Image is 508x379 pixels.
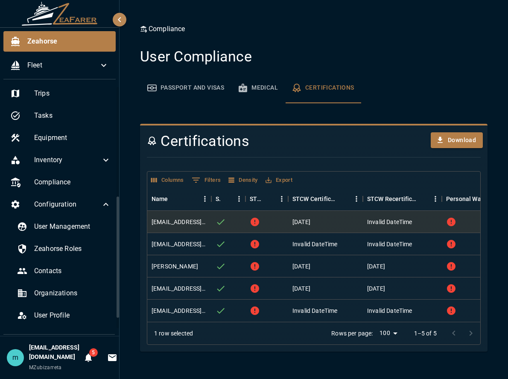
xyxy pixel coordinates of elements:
div: STCW Image [250,187,263,211]
span: MZubizarreta [29,364,62,370]
h4: Certifications [147,132,424,150]
div: Contacts [10,261,118,281]
div: STCW [216,187,221,211]
h4: User Compliance [140,48,488,66]
div: 100 [376,327,400,339]
div: User Management [10,216,118,237]
div: basic tabs example [140,73,488,103]
button: Sort [338,193,350,205]
div: Name [147,187,211,211]
button: Notifications [80,349,97,366]
span: User Management [34,222,111,232]
span: Zeahorse [27,36,109,47]
span: Fleet [27,60,99,70]
button: Menu [429,192,442,205]
div: jtouchton19@protonmail.com [152,240,207,248]
button: Menu [350,192,363,205]
div: STCW [211,187,245,211]
span: 5 [89,348,98,357]
div: Fleet [3,55,116,76]
div: Anrich Nothnagel [152,262,198,271]
button: Sort [417,193,429,205]
div: STCW Image [245,187,288,211]
div: Compliance [3,172,118,192]
span: Equipment [34,133,111,143]
div: sz260@mynsu.nova.edu [152,306,207,315]
div: Trips [3,83,118,104]
img: ZeaFarer Logo [21,2,98,26]
div: Zeahorse [3,31,116,52]
button: Sort [263,193,275,205]
div: 1/1/2023 [292,218,310,226]
span: Configuration [34,199,101,210]
button: Download [431,132,483,148]
div: STCW Recertification Date [363,187,442,211]
div: Invalid DateTime [292,306,337,315]
div: STCW Recertification Date [367,187,417,211]
button: Density [226,174,260,187]
div: Organizations [10,283,118,303]
div: 1 row selected [154,329,193,338]
div: 9/17/2023 [292,262,310,271]
div: Tasks [3,105,118,126]
div: migzubi@yahoo.com [152,218,207,226]
button: Menu [275,192,288,205]
button: Menu [199,192,211,205]
span: Trips [34,88,111,99]
div: Personal Water Craft Image [446,187,502,211]
button: Certifications [285,73,361,103]
div: User Profile [10,305,118,326]
span: Tasks [34,111,111,121]
div: Configuration [3,194,118,215]
div: 1/6/2023 [292,284,310,293]
p: Compliance [140,24,185,34]
div: Invalid DateTime [367,240,412,248]
button: Menu [233,192,245,205]
button: Sort [168,193,180,205]
h6: [EMAIL_ADDRESS][DOMAIN_NAME] [29,343,80,362]
button: Export [263,174,295,187]
button: Select columns [149,174,186,187]
div: 9/17/2028 [367,262,385,271]
span: Compliance [34,177,111,187]
span: Inventory [34,155,101,165]
p: 1–5 of 5 [414,329,437,338]
button: Sort [221,193,233,205]
span: User Profile [34,310,111,321]
div: STCW Certification Date [292,187,338,211]
div: STCW Certification Date [288,187,363,211]
p: Rows per page: [331,329,373,338]
div: Invalid DateTime [367,306,412,315]
div: Name [152,187,168,211]
span: Zeahorse Roles [34,244,111,254]
div: Equipment [3,128,118,148]
div: m [7,349,24,366]
button: Show filters [190,173,223,187]
div: Invalid DateTime [292,240,337,248]
span: Organizations [34,288,111,298]
button: Invitations [104,349,121,366]
div: Invalid DateTime [367,218,412,226]
button: Medical [231,73,285,103]
div: Zeahorse Roles [10,239,118,259]
span: Contacts [34,266,111,276]
div: antonelleminnaar@gmail.com [152,284,207,293]
button: Passport and Visas [140,73,231,103]
div: Inventory [3,150,118,170]
div: 1/7/2028 [367,284,385,293]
